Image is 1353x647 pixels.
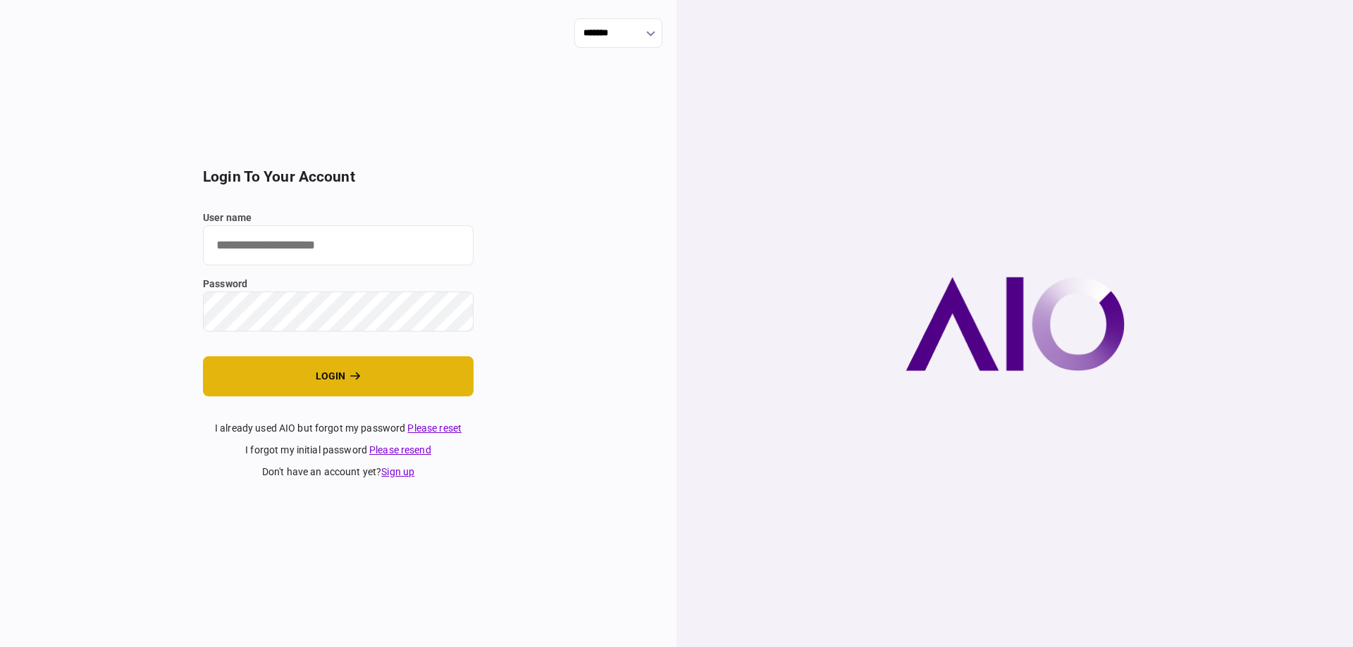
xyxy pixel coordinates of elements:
[203,211,474,225] label: user name
[203,277,474,291] label: password
[203,421,474,436] div: I already used AIO but forgot my password
[203,465,474,479] div: don't have an account yet ?
[381,466,414,477] a: Sign up
[906,277,1125,371] img: AIO company logo
[203,291,474,332] input: password
[203,356,474,396] button: login
[574,18,662,48] input: show language options
[369,444,431,456] a: Please resend
[203,443,474,458] div: I forgot my initial password
[407,422,462,434] a: Please reset
[203,225,474,265] input: user name
[203,168,474,186] h2: login to your account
